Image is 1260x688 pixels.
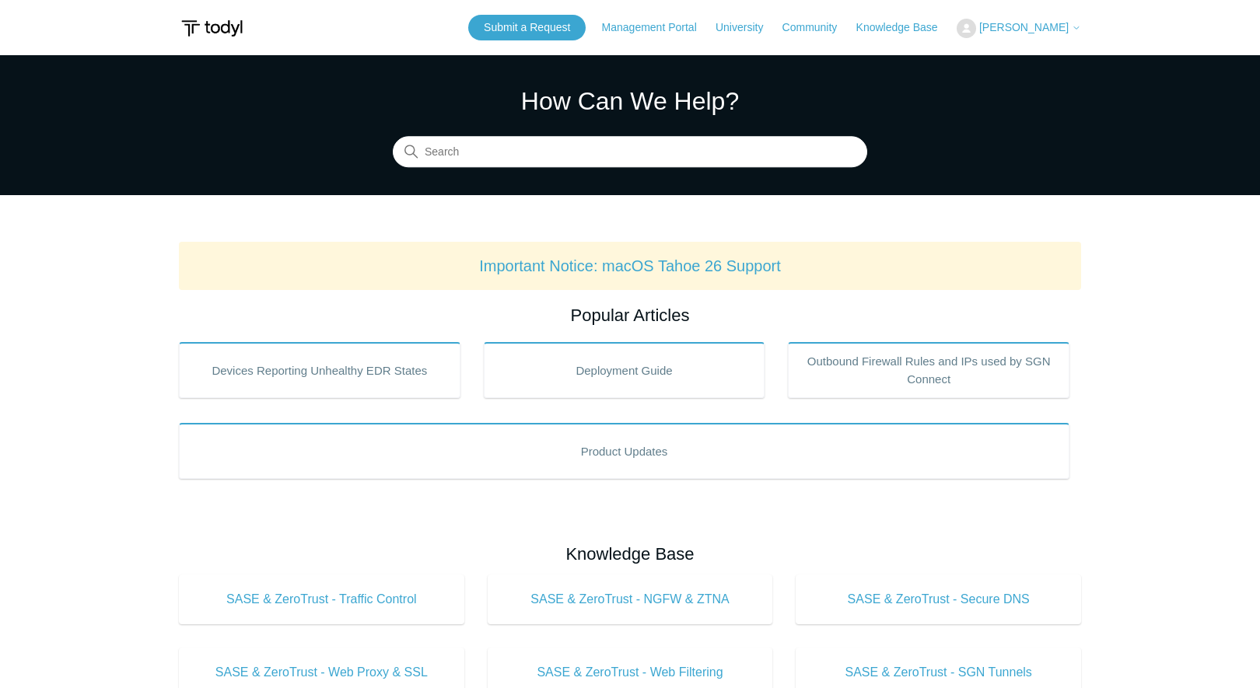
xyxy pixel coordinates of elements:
span: SASE & ZeroTrust - Traffic Control [202,590,441,609]
a: Management Portal [602,19,712,36]
a: SASE & ZeroTrust - NGFW & ZTNA [488,574,773,624]
a: University [716,19,779,36]
a: Deployment Guide [484,342,765,398]
h2: Popular Articles [179,302,1081,328]
input: Search [393,137,867,168]
a: Submit a Request [468,15,586,40]
a: Knowledge Base [856,19,954,36]
img: Todyl Support Center Help Center home page [179,14,245,43]
span: SASE & ZeroTrust - NGFW & ZTNA [511,590,750,609]
h2: Knowledge Base [179,541,1081,567]
span: SASE & ZeroTrust - Web Filtering [511,663,750,682]
span: SASE & ZeroTrust - Secure DNS [819,590,1058,609]
span: SASE & ZeroTrust - SGN Tunnels [819,663,1058,682]
a: SASE & ZeroTrust - Traffic Control [179,574,464,624]
a: Product Updates [179,423,1069,479]
a: Community [782,19,853,36]
span: SASE & ZeroTrust - Web Proxy & SSL [202,663,441,682]
button: [PERSON_NAME] [957,19,1081,38]
a: Devices Reporting Unhealthy EDR States [179,342,460,398]
a: SASE & ZeroTrust - Secure DNS [796,574,1081,624]
a: Important Notice: macOS Tahoe 26 Support [479,257,781,274]
a: Outbound Firewall Rules and IPs used by SGN Connect [788,342,1069,398]
span: [PERSON_NAME] [979,21,1069,33]
h1: How Can We Help? [393,82,867,120]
